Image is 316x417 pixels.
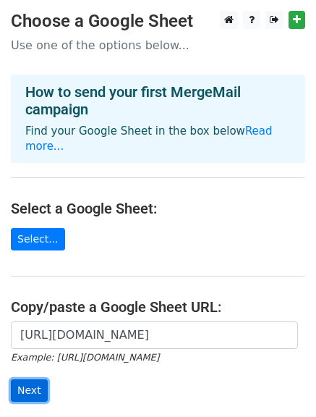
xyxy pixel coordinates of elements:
[11,321,298,349] input: Paste your Google Sheet URL here
[11,11,305,32] h3: Choose a Google Sheet
[11,379,48,402] input: Next
[11,352,159,363] small: Example: [URL][DOMAIN_NAME]
[11,38,305,53] p: Use one of the options below...
[11,200,305,217] h4: Select a Google Sheet:
[244,347,316,417] div: Widget Obrolan
[11,228,65,250] a: Select...
[11,298,305,316] h4: Copy/paste a Google Sheet URL:
[25,124,291,154] p: Find your Google Sheet in the box below
[25,83,291,118] h4: How to send your first MergeMail campaign
[244,347,316,417] iframe: Chat Widget
[25,125,273,153] a: Read more...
